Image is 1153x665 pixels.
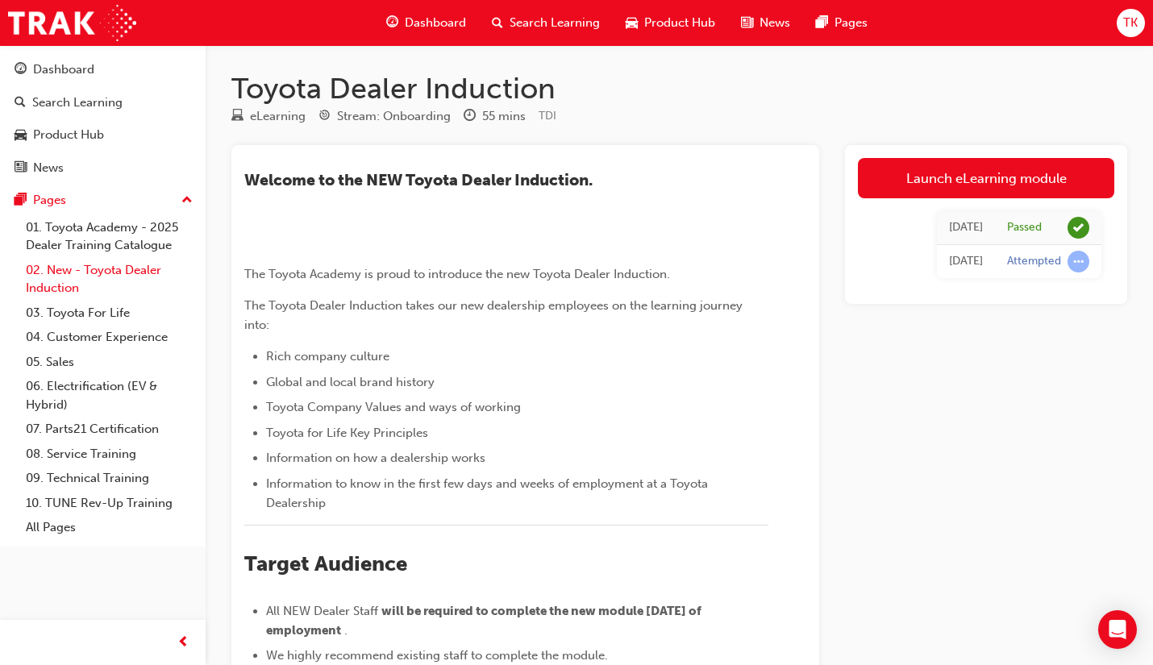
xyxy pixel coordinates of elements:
[266,604,378,618] span: All NEW Dealer Staff
[33,191,66,210] div: Pages
[760,14,790,32] span: News
[231,106,306,127] div: Type
[19,491,199,516] a: 10. TUNE Rev-Up Training
[482,107,526,126] div: 55 mins
[835,14,868,32] span: Pages
[344,623,348,638] span: .
[231,71,1127,106] h1: Toyota Dealer Induction
[19,215,199,258] a: 01. Toyota Academy - 2025 Dealer Training Catalogue
[1068,217,1089,239] span: learningRecordVerb_PASS-icon
[19,417,199,442] a: 07. Parts21 Certification
[19,466,199,491] a: 09. Technical Training
[741,13,753,33] span: news-icon
[19,442,199,467] a: 08. Service Training
[266,451,485,465] span: Information on how a dealership works
[1007,254,1061,269] div: Attempted
[244,267,670,281] span: The Toyota Academy is proud to introduce the new Toyota Dealer Induction.
[6,55,199,85] a: Dashboard
[464,106,526,127] div: Duration
[373,6,479,39] a: guage-iconDashboard
[492,13,503,33] span: search-icon
[15,161,27,176] span: news-icon
[19,325,199,350] a: 04. Customer Experience
[337,107,451,126] div: Stream: Onboarding
[33,60,94,79] div: Dashboard
[6,88,199,118] a: Search Learning
[244,551,407,576] span: Target Audience
[1098,610,1137,649] div: Open Intercom Messenger
[266,426,428,440] span: Toyota for Life Key Principles
[266,349,389,364] span: Rich company culture
[250,107,306,126] div: eLearning
[266,476,711,510] span: Information to know in the first few days and weeks of employment at a Toyota Dealership
[6,185,199,215] button: Pages
[539,109,556,123] span: Learning resource code
[244,298,746,332] span: The Toyota Dealer Induction takes our new dealership employees on the learning journey into:
[266,375,435,389] span: Global and local brand history
[318,110,331,124] span: target-icon
[19,258,199,301] a: 02. New - Toyota Dealer Induction
[6,153,199,183] a: News
[266,604,704,638] span: will be required to complete the new module [DATE] of employment
[231,110,244,124] span: learningResourceType_ELEARNING-icon
[728,6,803,39] a: news-iconNews
[15,63,27,77] span: guage-icon
[6,52,199,185] button: DashboardSearch LearningProduct HubNews
[8,5,136,41] img: Trak
[816,13,828,33] span: pages-icon
[33,159,64,177] div: News
[405,14,466,32] span: Dashboard
[19,350,199,375] a: 05. Sales
[177,633,189,653] span: prev-icon
[19,374,199,417] a: 06. Electrification (EV & Hybrid)
[19,515,199,540] a: All Pages
[318,106,451,127] div: Stream
[1117,9,1145,37] button: TK
[464,110,476,124] span: clock-icon
[949,252,983,271] div: Wed Aug 27 2025 10:30:01 GMT+1000 (Australian Eastern Standard Time)
[858,158,1114,198] a: Launch eLearning module
[266,400,521,414] span: Toyota Company Values and ways of working
[6,120,199,150] a: Product Hub
[949,218,983,237] div: Wed Aug 27 2025 13:16:49 GMT+1000 (Australian Eastern Standard Time)
[1007,220,1042,235] div: Passed
[1068,251,1089,272] span: learningRecordVerb_ATTEMPT-icon
[510,14,600,32] span: Search Learning
[15,193,27,208] span: pages-icon
[181,190,193,211] span: up-icon
[803,6,880,39] a: pages-iconPages
[479,6,613,39] a: search-iconSearch Learning
[626,13,638,33] span: car-icon
[644,14,715,32] span: Product Hub
[266,648,608,663] span: We highly recommend existing staff to complete the module.
[19,301,199,326] a: 03. Toyota For Life
[32,94,123,112] div: Search Learning
[386,13,398,33] span: guage-icon
[15,128,27,143] span: car-icon
[613,6,728,39] a: car-iconProduct Hub
[1123,14,1138,32] span: TK
[244,171,593,189] span: ​Welcome to the NEW Toyota Dealer Induction.
[15,96,26,110] span: search-icon
[33,126,104,144] div: Product Hub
